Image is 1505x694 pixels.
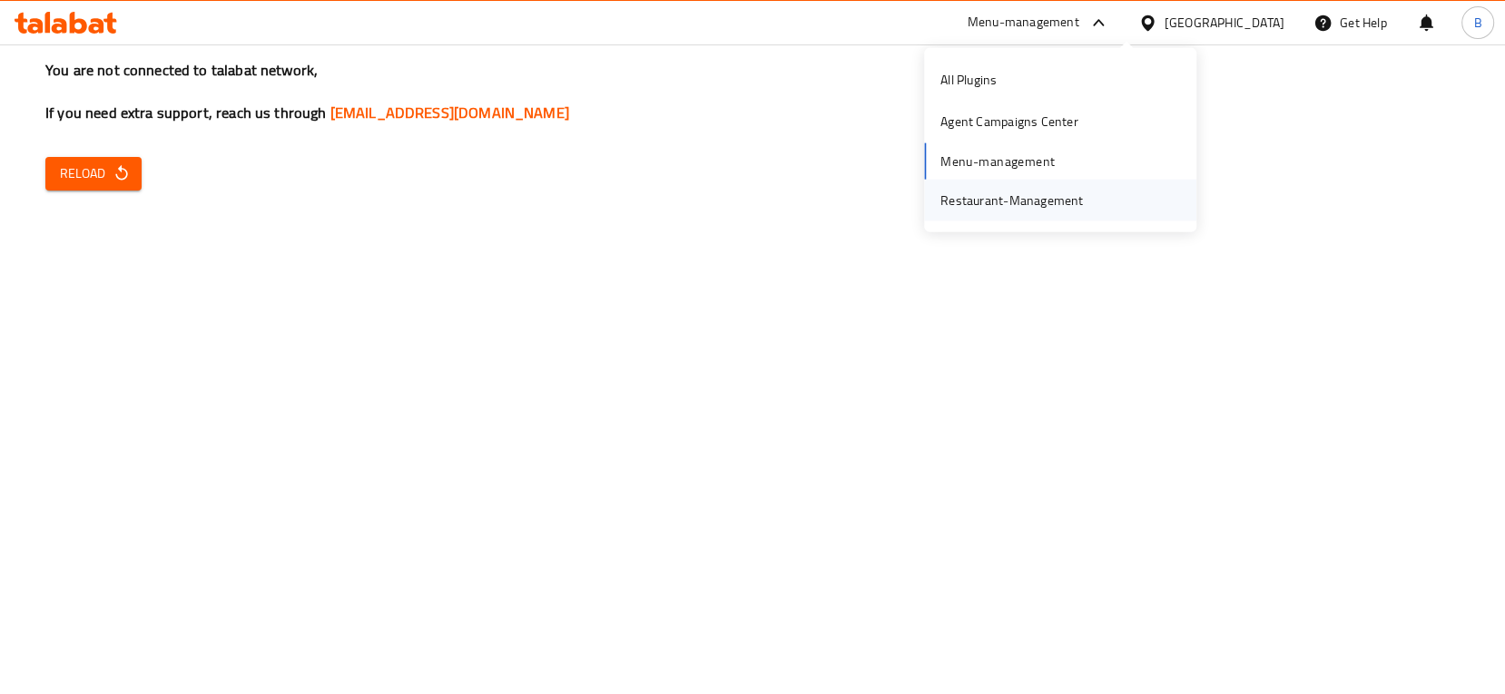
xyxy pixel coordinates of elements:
[940,190,1083,210] div: Restaurant-Management
[1165,13,1284,33] div: [GEOGRAPHIC_DATA]
[940,112,1077,132] div: Agent Campaigns Center
[45,60,1460,123] h3: You are not connected to talabat network, If you need extra support, reach us through
[968,12,1079,34] div: Menu-management
[45,157,142,191] button: Reload
[940,70,997,90] div: All Plugins
[330,99,569,126] a: [EMAIL_ADDRESS][DOMAIN_NAME]
[1473,13,1481,33] span: B
[60,162,127,185] span: Reload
